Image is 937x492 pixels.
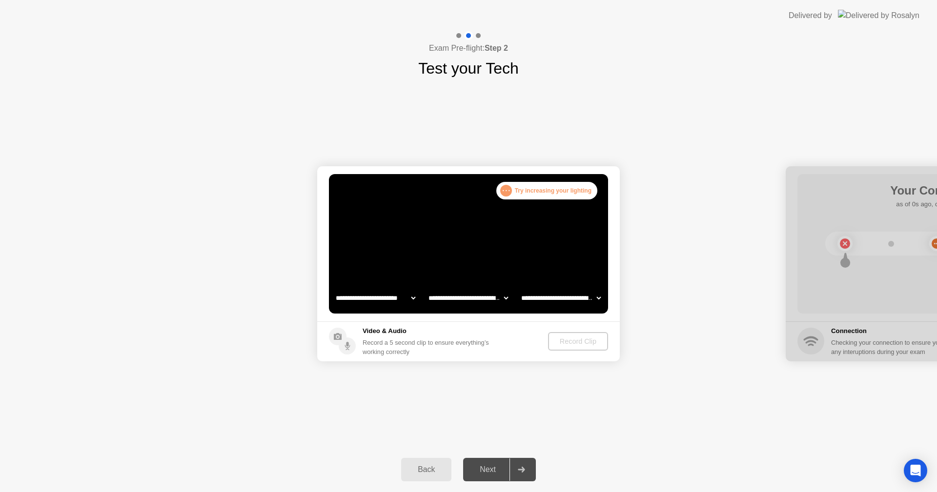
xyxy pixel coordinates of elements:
div: . . . [500,185,512,197]
div: Next [466,465,509,474]
div: Try increasing your lighting [496,182,597,199]
button: Back [401,458,451,481]
select: Available microphones [519,288,603,308]
b: Step 2 [485,44,508,52]
img: Delivered by Rosalyn [838,10,919,21]
div: Record Clip [552,337,604,345]
h5: Video & Audio [363,326,493,336]
h1: Test your Tech [418,57,519,80]
button: Next [463,458,536,481]
div: Record a 5 second clip to ensure everything’s working correctly [363,338,493,356]
div: Back [404,465,448,474]
div: Open Intercom Messenger [904,459,927,482]
div: Delivered by [789,10,832,21]
button: Record Clip [548,332,608,351]
select: Available speakers [427,288,510,308]
select: Available cameras [334,288,417,308]
h4: Exam Pre-flight: [429,42,508,54]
